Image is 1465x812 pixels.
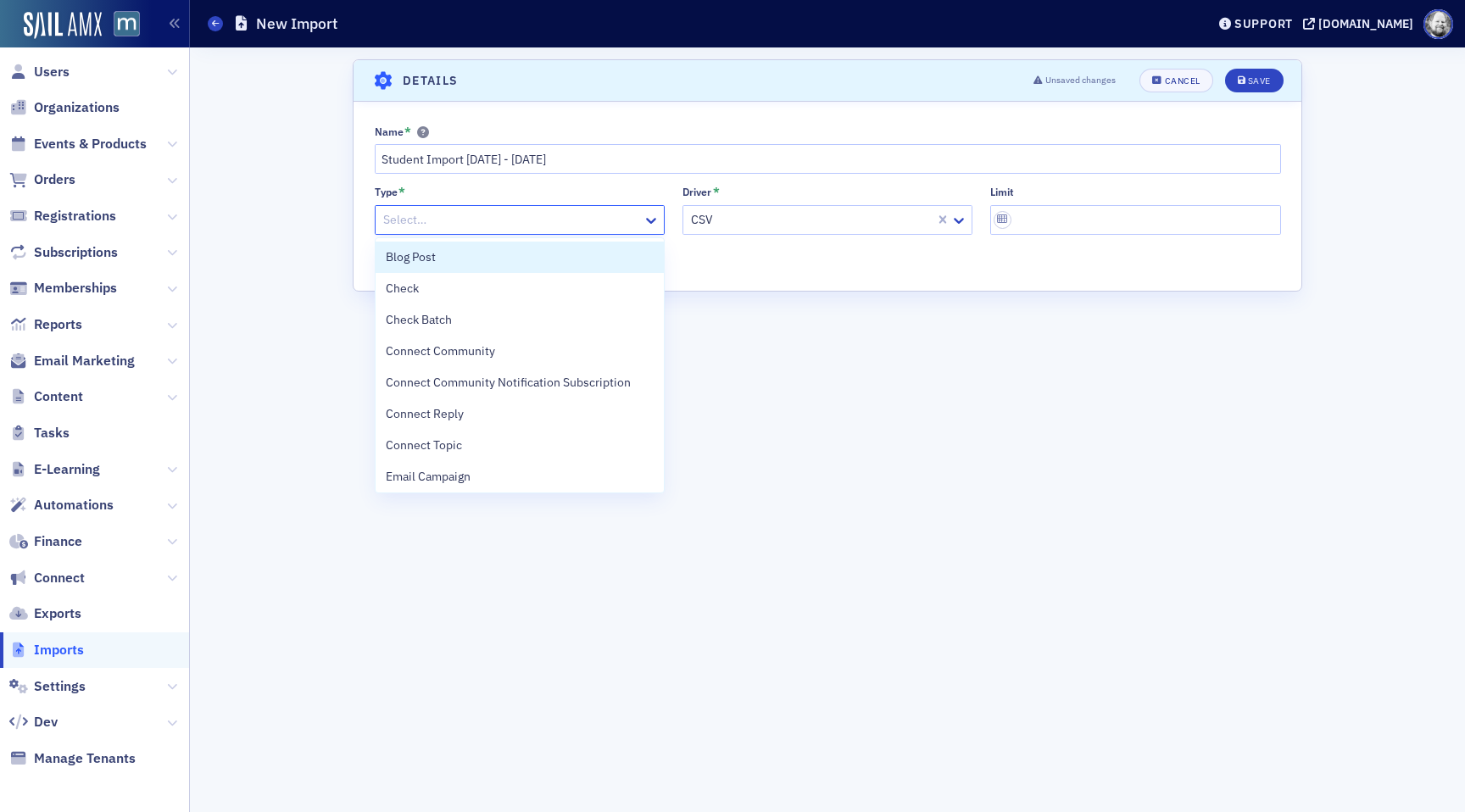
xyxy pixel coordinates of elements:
[1165,76,1200,86] div: Cancel
[34,279,117,298] span: Memberships
[386,280,419,298] span: Check
[386,248,436,266] span: Blog Post
[34,98,120,117] span: Organizations
[1423,9,1453,39] span: Profile
[9,569,85,587] a: Connect
[9,170,75,189] a: Orders
[34,532,82,551] span: Finance
[34,170,75,189] span: Orders
[34,315,82,334] span: Reports
[9,243,118,262] a: Subscriptions
[9,315,82,334] a: Reports
[1303,18,1419,30] button: [DOMAIN_NAME]
[114,11,140,37] img: SailAMX
[9,713,58,731] a: Dev
[9,207,116,225] a: Registrations
[9,424,70,442] a: Tasks
[9,749,136,768] a: Manage Tenants
[34,749,136,768] span: Manage Tenants
[386,405,464,423] span: Connect Reply
[9,677,86,696] a: Settings
[34,641,84,659] span: Imports
[34,604,81,623] span: Exports
[256,14,337,34] h1: New Import
[1318,16,1413,31] div: [DOMAIN_NAME]
[34,424,70,442] span: Tasks
[1248,76,1271,86] div: Save
[34,63,70,81] span: Users
[34,352,135,370] span: Email Marketing
[682,186,711,198] div: Driver
[386,311,452,329] span: Check Batch
[1139,69,1212,92] button: Cancel
[34,496,114,514] span: Automations
[386,468,471,486] span: Email Campaign
[34,713,58,731] span: Dev
[713,186,720,197] abbr: This field is required
[34,460,100,479] span: E-Learning
[9,460,100,479] a: E-Learning
[386,342,495,360] span: Connect Community
[1045,74,1116,87] span: Unsaved changes
[9,279,117,298] a: Memberships
[375,186,398,198] div: Type
[9,496,114,514] a: Automations
[9,532,82,551] a: Finance
[398,186,405,197] abbr: This field is required
[9,387,83,406] a: Content
[34,569,85,587] span: Connect
[34,387,83,406] span: Content
[102,11,140,40] a: View Homepage
[9,604,81,623] a: Exports
[404,125,411,137] abbr: This field is required
[9,352,135,370] a: Email Marketing
[990,186,1014,198] div: Limit
[34,135,147,153] span: Events & Products
[9,98,120,117] a: Organizations
[386,374,631,392] span: Connect Community Notification Subscription
[375,125,404,138] div: Name
[34,207,116,225] span: Registrations
[34,243,118,262] span: Subscriptions
[34,677,86,696] span: Settings
[1234,16,1293,31] div: Support
[1225,69,1284,92] button: Save
[403,72,459,90] h4: Details
[9,63,70,81] a: Users
[24,12,102,39] img: SailAMX
[9,135,147,153] a: Events & Products
[386,437,462,454] span: Connect Topic
[9,641,84,659] a: Imports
